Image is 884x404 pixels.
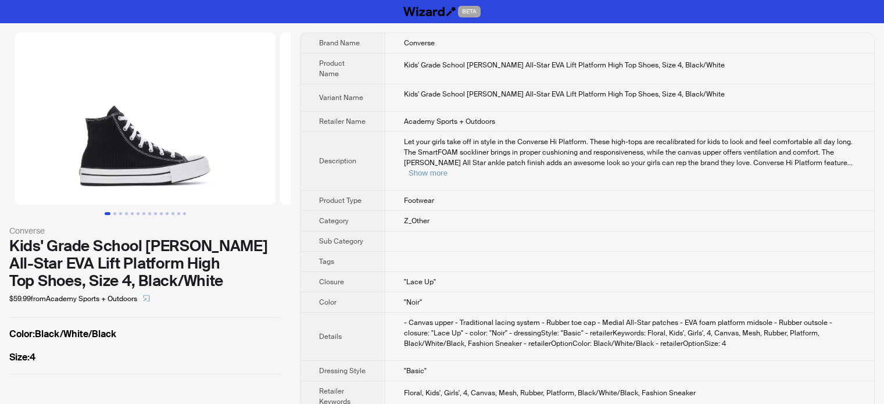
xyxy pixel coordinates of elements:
span: Color : [9,328,35,340]
button: Go to slide 13 [177,212,180,215]
div: Kids' Grade School [PERSON_NAME] All-Star EVA Lift Platform High Top Shoes, Size 4, Black/White [9,237,281,289]
div: Floral, Kids', Girls', 4, Canvas, Mesh, Rubber, Platform, Black/White/Black, Fashion Sneaker [404,388,856,398]
span: Sub Category [319,237,363,246]
div: Kids' Grade School Chuck Taylor All-Star EVA Lift Platform High Top Shoes, Size 4, Black/White [404,89,856,99]
div: - Canvas upper - Traditional lacing system - Rubber toe cap - Medial All-Star patches - EVA foam ... [404,317,856,349]
div: $59.99 from Academy Sports + Outdoors [9,289,281,308]
span: Tags [319,257,334,266]
span: "Noir" [404,298,422,307]
span: Footwear [404,196,434,205]
button: Go to slide 5 [131,212,134,215]
span: select [143,295,150,302]
span: Variant Name [319,93,363,102]
span: Z_Other [404,216,430,226]
img: Kids' Grade School Chuck Taylor All-Star EVA Lift Platform High Top Shoes, Size 4, Black/White Ki... [280,33,541,205]
span: ... [847,158,853,167]
label: 4 [9,351,281,364]
button: Go to slide 2 [113,212,116,215]
button: Go to slide 6 [137,212,139,215]
span: Academy Sports + Outdoors [404,117,495,126]
button: Go to slide 8 [148,212,151,215]
div: Let your girls take off in style in the Converse Hi Platform. These high-tops are recalibrated fo... [404,137,856,178]
img: Kids' Grade School Chuck Taylor All-Star EVA Lift Platform High Top Shoes, Size 4, Black/White Ki... [15,33,275,205]
span: BETA [458,6,481,17]
div: Kids' Grade School Chuck Taylor All-Star EVA Lift Platform High Top Shoes, Size 4, Black/White [404,60,856,70]
span: "Basic" [404,366,427,376]
button: Go to slide 11 [166,212,169,215]
span: Retailer Name [319,117,366,126]
span: Closure [319,277,344,287]
span: Description [319,156,356,166]
span: Brand Name [319,38,360,48]
button: Go to slide 1 [105,212,110,215]
button: Expand [409,169,448,177]
span: "Lace Up" [404,277,436,287]
span: Product Type [319,196,362,205]
button: Go to slide 14 [183,212,186,215]
span: Category [319,216,349,226]
button: Go to slide 3 [119,212,122,215]
button: Go to slide 4 [125,212,128,215]
button: Go to slide 9 [154,212,157,215]
span: Product Name [319,59,345,78]
span: Size : [9,351,30,363]
span: Dressing Style [319,366,366,376]
span: Converse [404,38,435,48]
button: Go to slide 12 [171,212,174,215]
button: Go to slide 7 [142,212,145,215]
button: Go to slide 10 [160,212,163,215]
label: Black/White/Black [9,327,281,341]
span: Details [319,332,342,341]
span: Color [319,298,337,307]
div: Converse [9,224,281,237]
span: Let your girls take off in style in the Converse Hi Platform. These high-tops are recalibrated fo... [404,137,853,167]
